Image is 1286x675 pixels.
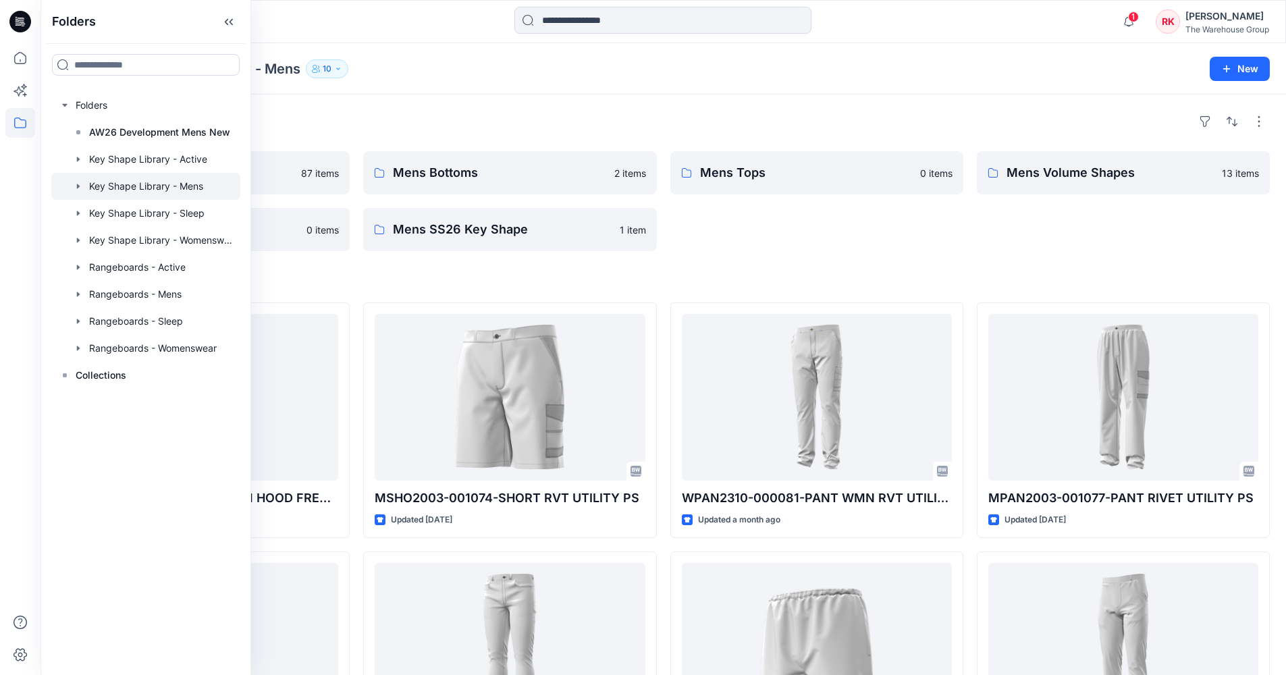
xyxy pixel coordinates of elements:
[375,314,645,481] a: MSHO2003-001074-SHORT RVT UTILITY PS
[988,489,1258,508] p: MPAN2003-001077-PANT RIVET UTILITY PS
[700,163,912,182] p: Mens Tops
[1222,166,1259,180] p: 13 items
[614,166,646,180] p: 2 items
[363,208,656,251] a: Mens SS26 Key Shape1 item
[670,151,963,194] a: Mens Tops0 items
[620,223,646,237] p: 1 item
[76,367,126,383] p: Collections
[301,166,339,180] p: 87 items
[393,220,611,239] p: Mens SS26 Key Shape
[391,513,452,527] p: Updated [DATE]
[375,489,645,508] p: MSHO2003-001074-SHORT RVT UTILITY PS
[1185,8,1269,24] div: [PERSON_NAME]
[1156,9,1180,34] div: RK
[57,273,1270,289] h4: Styles
[393,163,606,182] p: Mens Bottoms
[1007,163,1214,182] p: Mens Volume Shapes
[1185,24,1269,34] div: The Warehouse Group
[1128,11,1139,22] span: 1
[682,314,952,481] a: WPAN2310-000081-PANT WMN RVT UTILITY
[988,314,1258,481] a: MPAN2003-001077-PANT RIVET UTILITY PS
[363,151,656,194] a: Mens Bottoms2 items
[306,223,339,237] p: 0 items
[1210,57,1270,81] button: New
[1004,513,1066,527] p: Updated [DATE]
[682,489,952,508] p: WPAN2310-000081-PANT WMN RVT UTILITY
[306,59,348,78] button: 10
[323,61,331,76] p: 10
[977,151,1270,194] a: Mens Volume Shapes13 items
[698,513,780,527] p: Updated a month ago
[920,166,953,180] p: 0 items
[89,124,230,140] p: AW26 Development Mens New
